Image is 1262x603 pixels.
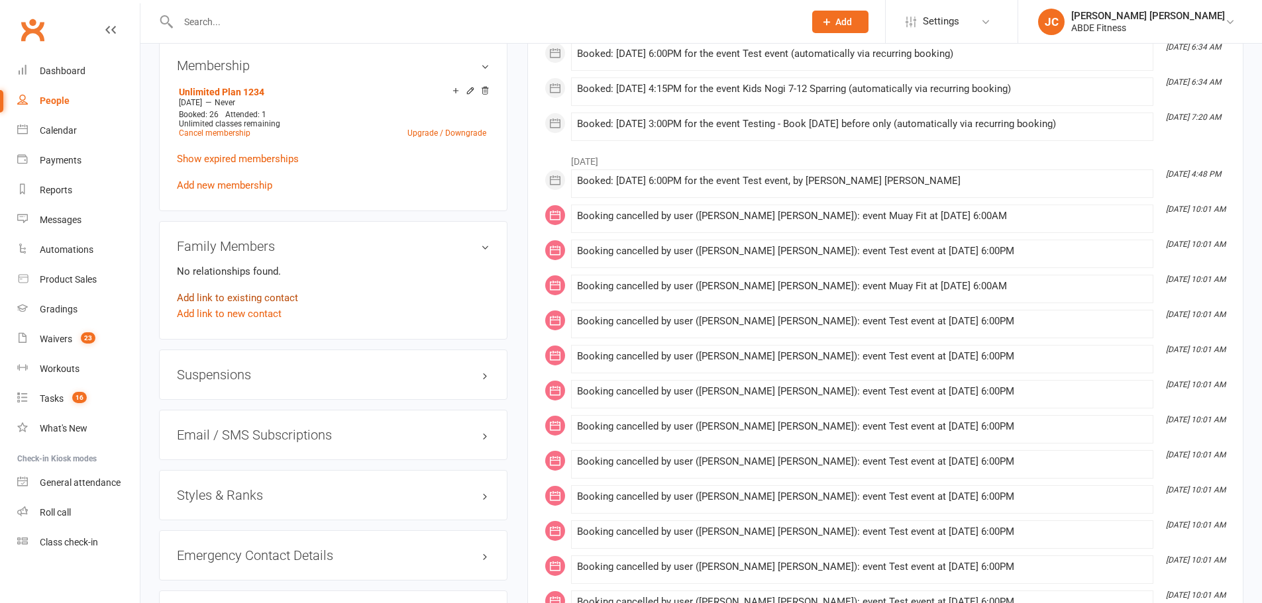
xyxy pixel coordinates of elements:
[179,98,202,107] span: [DATE]
[1166,113,1221,122] i: [DATE] 7:20 AM
[17,324,140,354] a: Waivers 23
[225,110,266,119] span: Attended: 1
[40,244,93,255] div: Automations
[40,363,79,374] div: Workouts
[40,537,98,547] div: Class check-in
[176,97,490,108] div: —
[177,290,298,306] a: Add link to existing contact
[177,58,490,73] h3: Membership
[177,239,490,254] h3: Family Members
[177,153,299,165] a: Show expired memberships
[40,274,97,285] div: Product Sales
[17,498,140,528] a: Roll call
[577,175,1147,187] div: Booked: [DATE] 6:00PM for the event Test event, by [PERSON_NAME] [PERSON_NAME]
[577,351,1147,362] div: Booking cancelled by user ([PERSON_NAME] [PERSON_NAME]): event Test event at [DATE] 6:00PM
[17,86,140,116] a: People
[1166,450,1226,459] i: [DATE] 10:01 AM
[1166,415,1226,424] i: [DATE] 10:01 AM
[16,13,49,46] a: Clubworx
[1166,380,1226,389] i: [DATE] 10:01 AM
[577,281,1147,292] div: Booking cancelled by user ([PERSON_NAME] [PERSON_NAME]): event Muay Fit at [DATE] 6:00AM
[177,263,490,279] p: No relationships found.
[577,456,1147,467] div: Booking cancelled by user ([PERSON_NAME] [PERSON_NAME]): event Test event at [DATE] 6:00PM
[17,116,140,146] a: Calendar
[177,488,490,502] h3: Styles & Ranks
[177,179,272,191] a: Add new membership
[577,491,1147,502] div: Booking cancelled by user ([PERSON_NAME] [PERSON_NAME]): event Test event at [DATE] 6:00PM
[40,95,70,106] div: People
[40,477,121,488] div: General attendance
[17,56,140,86] a: Dashboard
[40,155,81,165] div: Payments
[40,423,87,434] div: What's New
[1166,555,1226,565] i: [DATE] 10:01 AM
[577,246,1147,257] div: Booking cancelled by user ([PERSON_NAME] [PERSON_NAME]): event Test event at [DATE] 6:00PM
[812,11,868,33] button: Add
[1166,520,1226,530] i: [DATE] 10:01 AM
[40,334,72,344] div: Waivers
[179,110,219,119] span: Booked: 26
[1166,590,1226,600] i: [DATE] 10:01 AM
[1166,77,1221,87] i: [DATE] 6:34 AM
[179,87,264,97] a: Unlimited Plan 1234
[17,265,140,295] a: Product Sales
[40,185,72,195] div: Reports
[407,128,486,138] a: Upgrade / Downgrade
[177,306,282,322] a: Add link to new contact
[215,98,235,107] span: Never
[17,354,140,384] a: Workouts
[577,48,1147,60] div: Booked: [DATE] 6:00PM for the event Test event (automatically via recurring booking)
[1166,42,1221,52] i: [DATE] 6:34 AM
[835,17,852,27] span: Add
[577,386,1147,397] div: Booking cancelled by user ([PERSON_NAME] [PERSON_NAME]): event Test event at [DATE] 6:00PM
[1166,275,1226,284] i: [DATE] 10:01 AM
[577,526,1147,537] div: Booking cancelled by user ([PERSON_NAME] [PERSON_NAME]): event Test event at [DATE] 6:00PM
[72,392,87,403] span: 16
[17,528,140,557] a: Class kiosk mode
[40,304,78,314] div: Gradings
[577,118,1147,130] div: Booked: [DATE] 3:00PM for the event Testing - Book [DATE] before only (automatically via recurrin...
[177,428,490,442] h3: Email / SMS Subscriptions
[923,7,959,36] span: Settings
[1166,205,1226,214] i: [DATE] 10:01 AM
[179,128,250,138] a: Cancel membership
[17,414,140,443] a: What's New
[174,13,795,31] input: Search...
[1166,345,1226,354] i: [DATE] 10:01 AM
[577,421,1147,432] div: Booking cancelled by user ([PERSON_NAME] [PERSON_NAME]): event Test event at [DATE] 6:00PM
[1166,169,1221,179] i: [DATE] 4:48 PM
[17,205,140,235] a: Messages
[577,83,1147,95] div: Booked: [DATE] 4:15PM for the event Kids Nogi 7-12 Sparring (automatically via recurring booking)
[40,393,64,404] div: Tasks
[177,548,490,563] h3: Emergency Contact Details
[545,148,1226,169] li: [DATE]
[1071,10,1225,22] div: [PERSON_NAME] [PERSON_NAME]
[179,119,280,128] span: Unlimited classes remaining
[17,468,140,498] a: General attendance kiosk mode
[1071,22,1225,34] div: ABDE Fitness
[1166,310,1226,319] i: [DATE] 10:01 AM
[1166,240,1226,249] i: [DATE] 10:01 AM
[17,146,140,175] a: Payments
[1166,485,1226,494] i: [DATE] 10:01 AM
[17,384,140,414] a: Tasks 16
[81,332,95,344] span: 23
[40,214,81,225] div: Messages
[40,125,77,136] div: Calendar
[40,507,71,518] div: Roll call
[17,235,140,265] a: Automations
[1038,9,1065,35] div: JC
[577,316,1147,327] div: Booking cancelled by user ([PERSON_NAME] [PERSON_NAME]): event Test event at [DATE] 6:00PM
[577,210,1147,222] div: Booking cancelled by user ([PERSON_NAME] [PERSON_NAME]): event Muay Fit at [DATE] 6:00AM
[17,175,140,205] a: Reports
[577,561,1147,573] div: Booking cancelled by user ([PERSON_NAME] [PERSON_NAME]): event Test event at [DATE] 6:00PM
[177,367,490,382] h3: Suspensions
[17,295,140,324] a: Gradings
[40,66,85,76] div: Dashboard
